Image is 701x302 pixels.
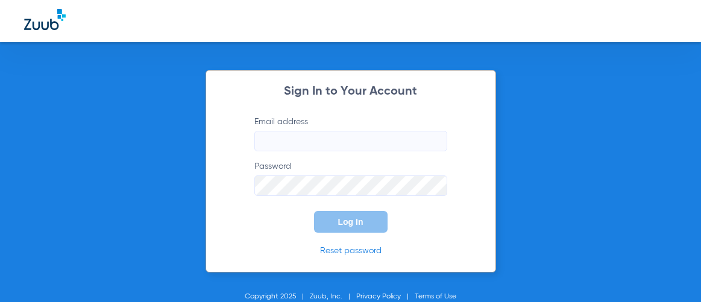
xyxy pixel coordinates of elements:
[24,9,66,30] img: Zuub Logo
[320,247,382,255] a: Reset password
[338,217,363,227] span: Log In
[254,160,447,196] label: Password
[236,86,465,98] h2: Sign In to Your Account
[314,211,388,233] button: Log In
[356,293,401,300] a: Privacy Policy
[254,131,447,151] input: Email address
[254,175,447,196] input: Password
[254,116,447,151] label: Email address
[415,293,456,300] a: Terms of Use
